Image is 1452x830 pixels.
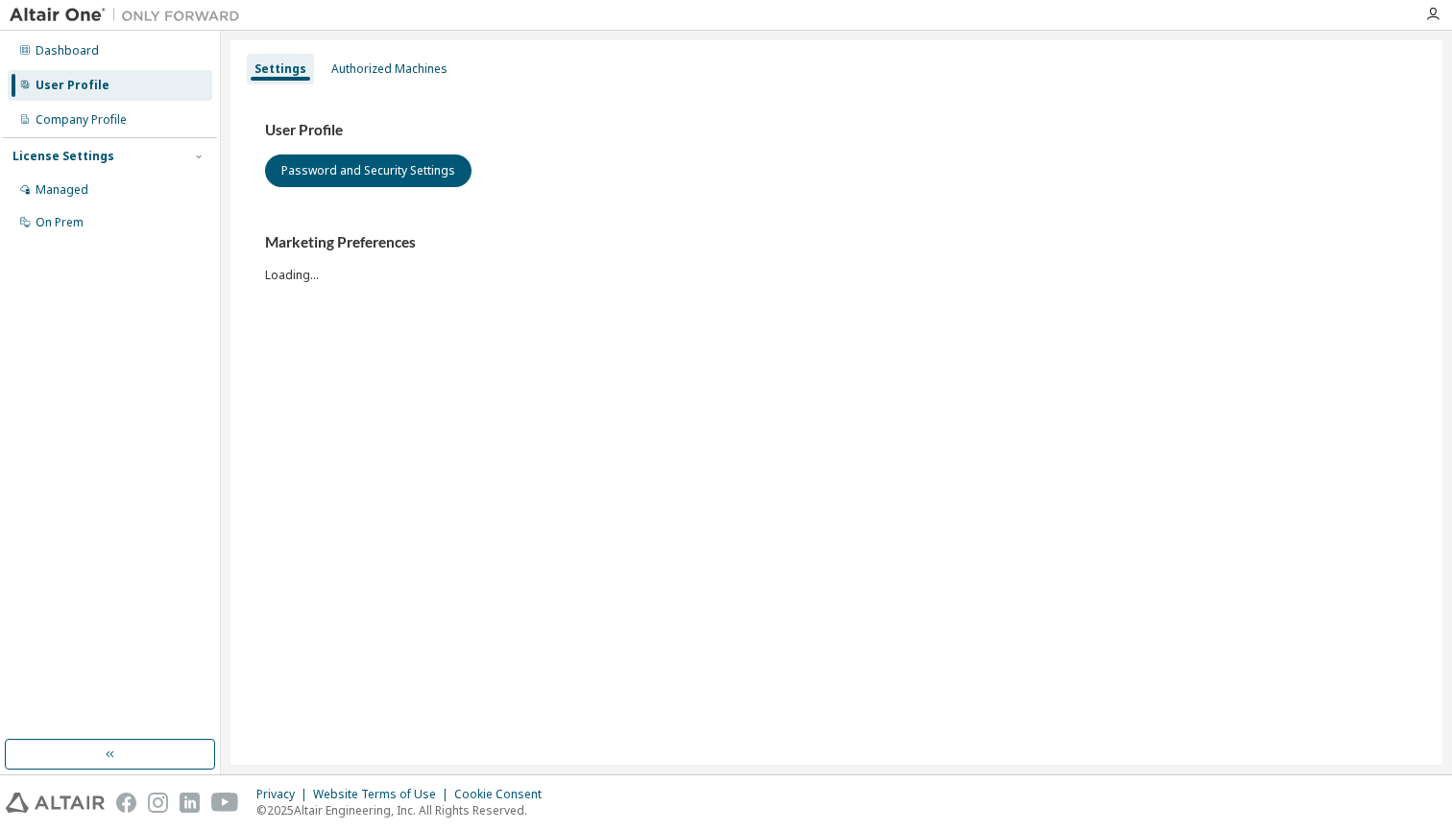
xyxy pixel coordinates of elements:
[36,43,99,59] div: Dashboard
[331,61,448,77] div: Authorized Machines
[256,787,313,802] div: Privacy
[148,793,168,813] img: instagram.svg
[254,61,306,77] div: Settings
[36,78,109,93] div: User Profile
[265,121,1408,140] h3: User Profile
[180,793,200,813] img: linkedin.svg
[36,112,127,128] div: Company Profile
[211,793,239,813] img: youtube.svg
[116,793,136,813] img: facebook.svg
[10,6,250,25] img: Altair One
[12,149,114,164] div: License Settings
[265,233,1408,282] div: Loading...
[265,154,472,187] button: Password and Security Settings
[256,802,553,818] p: © 2025 Altair Engineering, Inc. All Rights Reserved.
[36,182,88,198] div: Managed
[6,793,105,813] img: altair_logo.svg
[313,787,454,802] div: Website Terms of Use
[265,233,1408,252] h3: Marketing Preferences
[36,215,84,230] div: On Prem
[454,787,553,802] div: Cookie Consent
